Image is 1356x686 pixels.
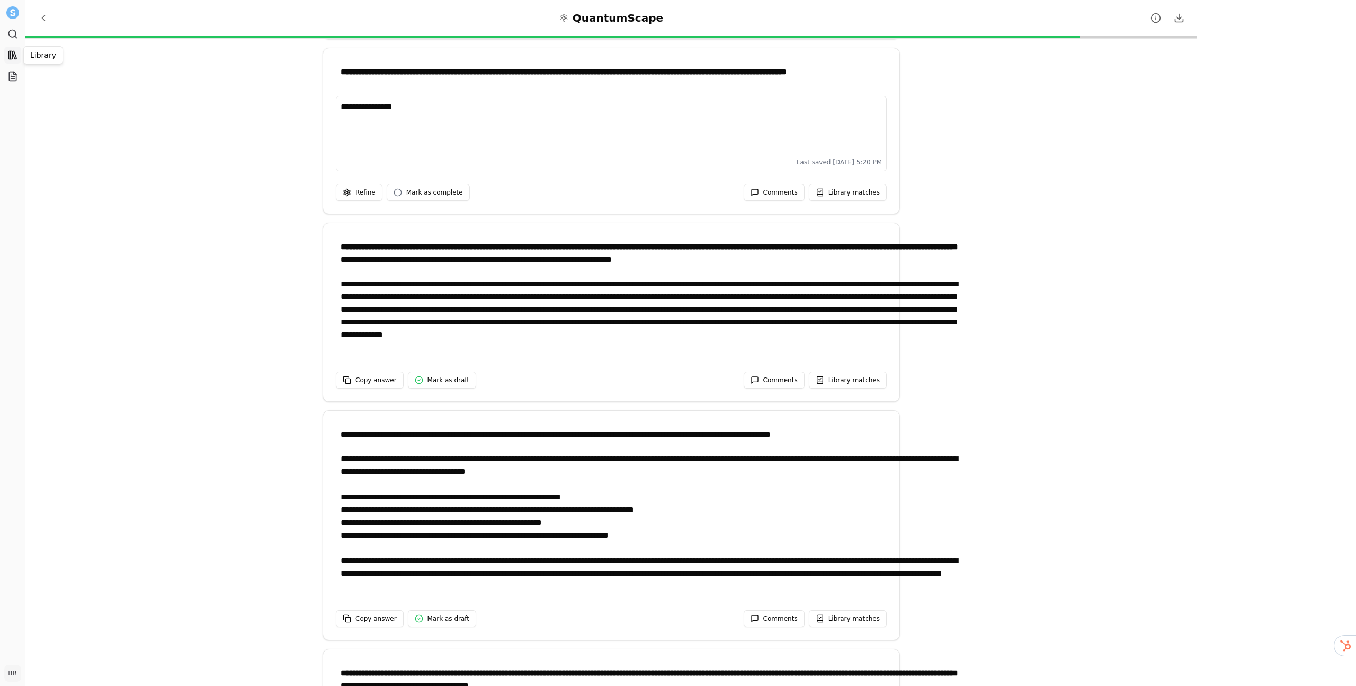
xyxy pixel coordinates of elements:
[828,614,880,623] span: Library matches
[355,614,397,623] span: Copy answer
[1146,8,1165,28] button: Project details
[4,25,21,42] a: Search
[408,372,476,389] button: Mark as draft
[763,188,798,197] span: Comments
[336,610,404,627] button: Copy answer
[797,158,882,166] span: Last saved [DATE] 5:20 PM
[427,614,469,623] span: Mark as draft
[336,372,404,389] button: Copy answer
[427,376,469,384] span: Mark as draft
[4,4,21,21] button: Settle
[336,184,382,201] button: Refine
[34,8,53,28] button: Back to Projects
[559,11,663,25] div: ⚛ QuantumScape
[355,376,397,384] span: Copy answer
[809,372,887,389] button: Library matches
[744,610,805,627] button: Comments
[4,68,21,85] a: Projects
[744,184,805,201] button: Comments
[809,184,887,201] button: Library matches
[4,665,21,682] button: BR
[828,188,880,197] span: Library matches
[408,610,476,627] button: Mark as draft
[763,614,798,623] span: Comments
[4,47,21,64] a: Library
[406,188,463,197] span: Mark as complete
[355,188,376,197] span: Refine
[6,6,19,19] img: Settle
[828,376,880,384] span: Library matches
[763,376,798,384] span: Comments
[744,372,805,389] button: Comments
[387,184,470,201] button: Mark as complete
[23,46,63,64] div: Library
[809,610,887,627] button: Library matches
